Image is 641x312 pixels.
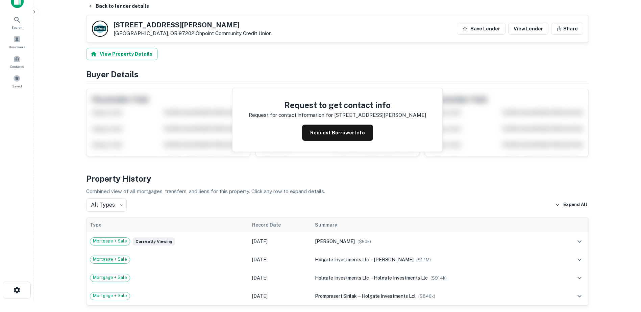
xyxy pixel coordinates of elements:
a: Borrowers [2,33,32,51]
span: Mortgage + Sale [90,292,130,299]
h4: Buyer Details [86,68,589,80]
div: → [315,256,553,263]
span: Mortgage + Sale [90,238,130,244]
p: [GEOGRAPHIC_DATA], OR 97202 [114,30,272,36]
td: [DATE] [249,251,312,269]
button: View Property Details [86,48,158,60]
span: ($ 1.1M ) [416,257,431,262]
p: Combined view of all mortgages, transfers, and liens for this property. Click any row to expand d... [86,187,589,196]
span: promprasert sirilak [315,293,357,299]
span: Mortgage + Sale [90,274,130,281]
h4: Property History [86,173,589,185]
span: Borrowers [9,44,25,50]
a: View Lender [508,23,548,35]
td: [DATE] [249,287,312,305]
button: Save Lender [457,23,506,35]
span: [PERSON_NAME] [315,239,355,244]
td: [DATE] [249,232,312,251]
a: Search [2,13,32,31]
span: Search [11,25,23,30]
th: Summary [312,217,556,232]
span: [PERSON_NAME] [374,257,414,262]
a: Saved [2,72,32,90]
span: ($ 50k ) [358,239,371,244]
th: Record Date [249,217,312,232]
div: → [315,274,553,282]
span: Contacts [10,64,24,69]
button: expand row [574,236,585,247]
span: Currently viewing [133,237,175,245]
div: All Types [86,198,127,212]
div: → [315,292,553,300]
p: Request for contact information for [249,111,333,119]
button: expand row [574,290,585,302]
span: holgate investments llc [374,275,428,281]
td: [DATE] [249,269,312,287]
span: holgate investments llc [315,257,369,262]
h4: Request to get contact info [249,99,426,111]
a: Onpoint Community Credit Union [196,30,272,36]
span: holgate investments lcl [362,293,416,299]
button: Share [551,23,583,35]
button: Request Borrower Info [302,125,373,141]
th: Type [87,217,249,232]
button: Expand All [553,200,589,210]
h5: [STREET_ADDRESS][PERSON_NAME] [114,22,272,28]
button: expand row [574,254,585,265]
button: expand row [574,272,585,284]
a: Contacts [2,52,32,71]
p: [STREET_ADDRESS][PERSON_NAME] [334,111,426,119]
span: ($ 840k ) [418,294,435,299]
span: Mortgage + Sale [90,256,130,263]
span: holgate investments llc [315,275,369,281]
span: ($ 914k ) [430,276,447,281]
span: Saved [12,83,22,89]
iframe: Chat Widget [607,258,641,290]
